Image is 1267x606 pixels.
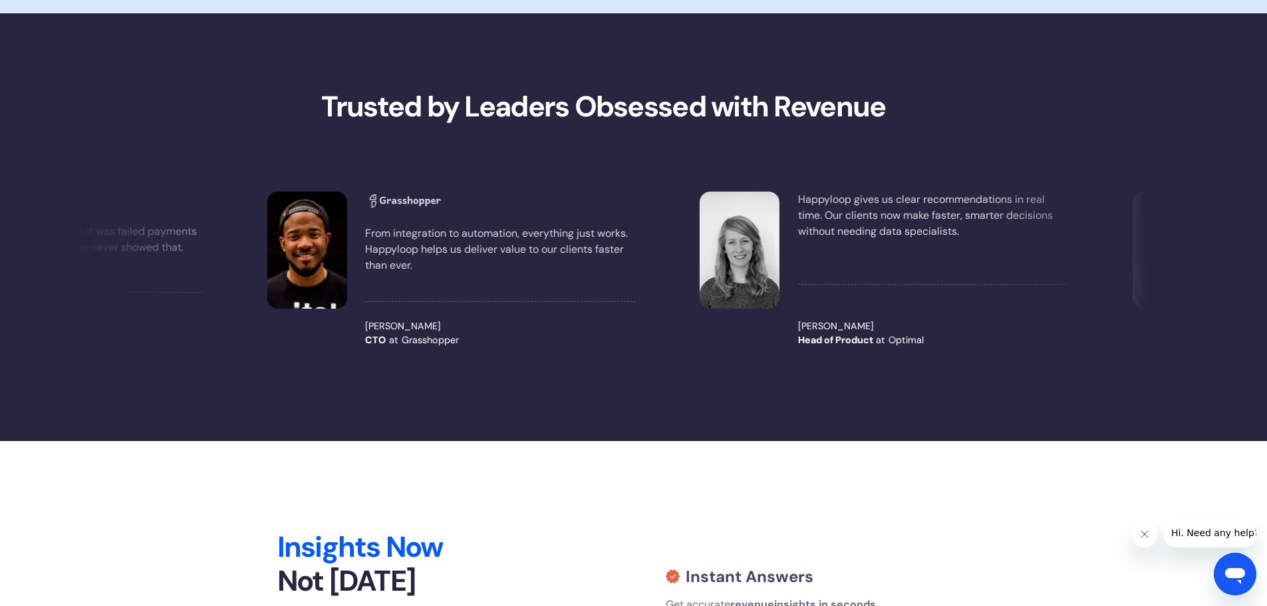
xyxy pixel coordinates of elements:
iframe: Button to launch messaging window [1214,553,1256,595]
span: Insights Now [277,528,443,565]
h3: Instant Answers [686,567,813,587]
strong: Trusted by Leaders Obsessed with Revenue [321,88,886,125]
iframe: Message from company [1163,518,1256,547]
div: Head of Product [798,334,873,349]
div: Grasshopper [402,334,459,349]
iframe: Close message [1131,521,1158,547]
div: CTO [365,334,386,349]
div: [PERSON_NAME] [365,319,636,334]
div: at [389,334,398,349]
h2: Not [DATE] [277,530,526,599]
div: [PERSON_NAME] [798,319,1069,334]
p: From integration to automation, everything just works. Happyloop helps us deliver value to our cl... [365,226,636,273]
p: Happyloop gives us clear recommendations in real time. Our clients now make faster, smarter decis... [798,192,1069,239]
div: at [876,334,885,349]
span: Hi. Need any help? [8,9,96,20]
div: Optimal [889,334,924,349]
